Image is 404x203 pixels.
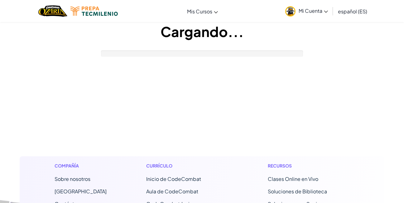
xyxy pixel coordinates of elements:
h1: Recursos [268,163,350,169]
a: Aula de CodeCombat [146,188,198,195]
a: Clases Online en Vivo [268,176,318,182]
img: Home [38,5,67,17]
img: Tecmilenio logo [70,7,118,16]
a: Ozaria by CodeCombat logo [38,5,67,17]
a: español (ES) [335,3,370,20]
h1: Currículo [146,163,228,169]
span: Mi Cuenta [299,7,328,14]
a: Mi Cuenta [282,1,331,21]
a: Soluciones de Biblioteca [268,188,327,195]
a: [GEOGRAPHIC_DATA] [55,188,107,195]
h1: Compañía [55,163,107,169]
img: avatar [285,6,296,17]
a: Mis Cursos [184,3,221,20]
span: Inicio de CodeCombat [146,176,201,182]
a: Sobre nosotros [55,176,90,182]
span: español (ES) [338,8,367,15]
span: Mis Cursos [187,8,212,15]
